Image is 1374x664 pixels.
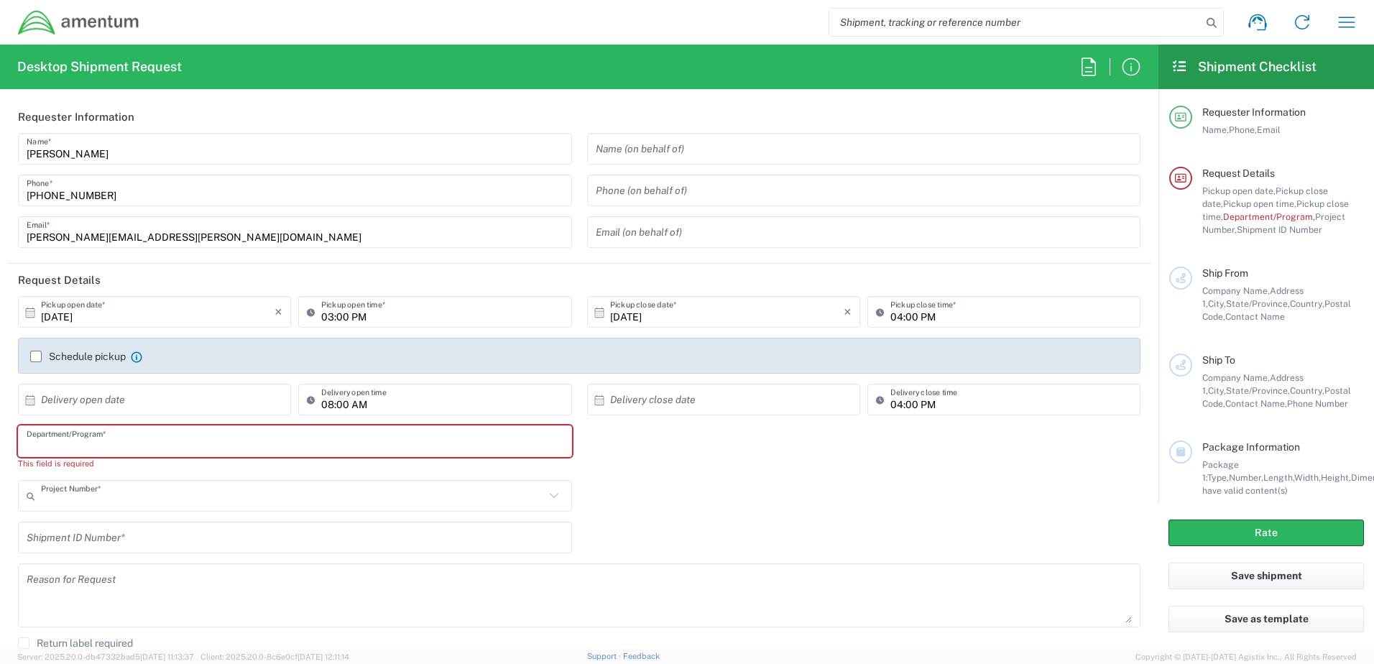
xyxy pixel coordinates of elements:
[1207,472,1229,483] span: Type,
[140,653,194,661] span: [DATE] 11:13:37
[623,652,660,660] a: Feedback
[1290,385,1324,396] span: Country,
[1229,124,1257,135] span: Phone,
[1226,385,1290,396] span: State/Province,
[1257,124,1281,135] span: Email
[1225,398,1287,409] span: Contact Name,
[298,653,349,661] span: [DATE] 12:11:14
[18,110,134,124] h2: Requester Information
[18,273,101,287] h2: Request Details
[1202,185,1276,196] span: Pickup open date,
[1202,285,1270,296] span: Company Name,
[1168,563,1364,589] button: Save shipment
[1202,106,1306,118] span: Requester Information
[17,58,182,75] h2: Desktop Shipment Request
[1202,167,1275,179] span: Request Details
[17,9,140,36] img: dyncorp
[1202,267,1248,279] span: Ship From
[200,653,349,661] span: Client: 2025.20.0-8c6e0cf
[1202,441,1300,453] span: Package Information
[30,351,126,362] label: Schedule pickup
[1223,198,1296,209] span: Pickup open time,
[1168,606,1364,632] button: Save as template
[18,457,572,470] div: This field is required
[1321,472,1351,483] span: Height,
[587,652,623,660] a: Support
[1223,211,1315,222] span: Department/Program,
[1226,298,1290,309] span: State/Province,
[1135,650,1357,663] span: Copyright © [DATE]-[DATE] Agistix Inc., All Rights Reserved
[1202,124,1229,135] span: Name,
[18,637,133,649] label: Return label required
[1202,354,1235,366] span: Ship To
[17,653,194,661] span: Server: 2025.20.0-db47332bad5
[1202,459,1239,483] span: Package 1:
[1208,385,1226,396] span: City,
[1171,58,1317,75] h2: Shipment Checklist
[1168,520,1364,546] button: Rate
[1287,398,1348,409] span: Phone Number
[1290,298,1324,309] span: Country,
[275,300,282,323] i: ×
[1208,298,1226,309] span: City,
[1263,472,1294,483] span: Length,
[844,300,852,323] i: ×
[1225,311,1285,322] span: Contact Name
[1294,472,1321,483] span: Width,
[829,9,1202,36] input: Shipment, tracking or reference number
[1237,224,1322,235] span: Shipment ID Number
[1202,372,1270,383] span: Company Name,
[1229,472,1263,483] span: Number,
